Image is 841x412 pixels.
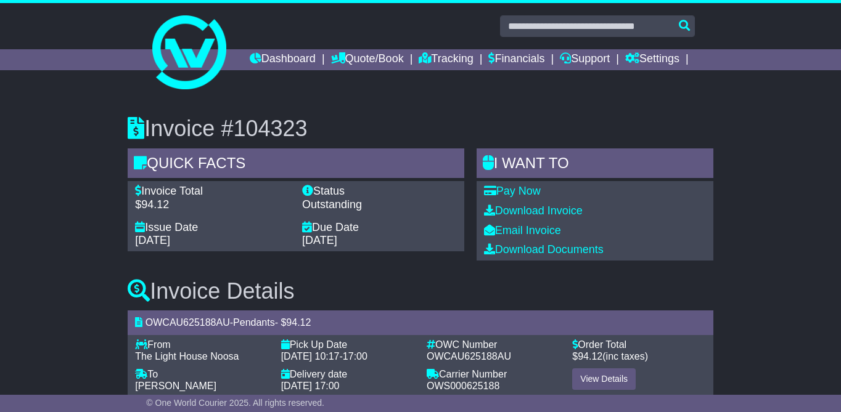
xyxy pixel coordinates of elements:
div: Invoice Total [135,185,290,198]
div: Outstanding [302,198,457,212]
div: I WANT to [477,148,713,182]
a: View Details [572,368,636,390]
span: The Light House Noosa [135,351,239,362]
span: OWCAU625188AU [146,317,230,328]
span: [DATE] 10:17 [281,351,340,362]
div: Status [302,185,457,198]
div: Order Total [572,339,705,350]
a: Pay Now [484,185,541,197]
a: Email Invoice [484,224,561,236]
div: - [281,350,414,362]
span: 94.12 [286,317,311,328]
div: To [135,368,268,380]
div: - - $ [128,310,713,334]
div: $94.12 [135,198,290,212]
div: OWC Number [427,339,560,350]
div: $ (inc taxes) [572,350,705,362]
a: Quote/Book [331,49,404,70]
a: Download Documents [484,243,604,256]
span: OWS000625188 [427,381,499,391]
div: Pick Up Date [281,339,414,350]
span: Pendants [233,317,275,328]
a: Financials [488,49,544,70]
span: 94.12 [578,351,602,362]
a: Support [560,49,610,70]
a: Download Invoice [484,204,583,217]
div: Issue Date [135,221,290,235]
span: [DATE] 17:00 [281,381,340,391]
div: [DATE] [135,234,290,248]
span: [PERSON_NAME] [135,381,216,391]
a: Tracking [419,49,473,70]
a: Settings [625,49,679,70]
div: Carrier Number [427,368,560,380]
div: Delivery date [281,368,414,380]
span: OWCAU625188AU [427,351,511,362]
div: [DATE] [302,234,457,248]
span: © One World Courier 2025. All rights reserved. [146,398,324,408]
div: Quick Facts [128,148,464,182]
span: 17:00 [343,351,367,362]
h3: Invoice Details [128,279,713,304]
h3: Invoice #104323 [128,116,713,141]
div: From [135,339,268,350]
div: Due Date [302,221,457,235]
a: Dashboard [250,49,316,70]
